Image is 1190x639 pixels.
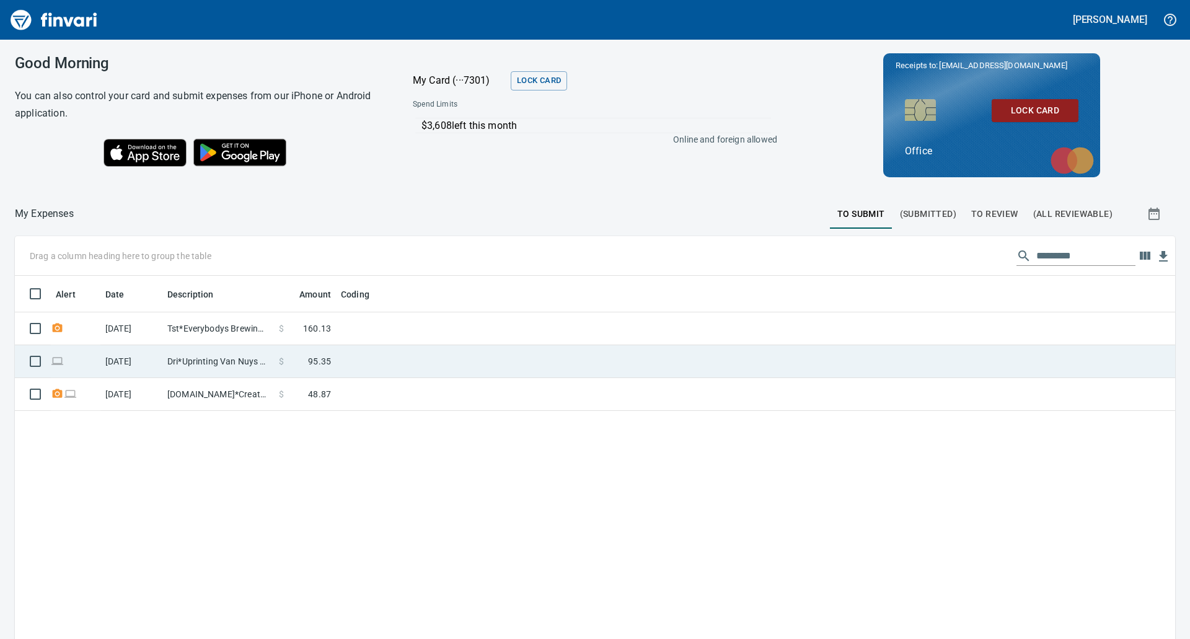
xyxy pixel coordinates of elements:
[105,287,141,302] span: Date
[15,55,382,72] h3: Good Morning
[299,287,331,302] span: Amount
[421,118,771,133] p: $3,608 left this month
[971,206,1018,222] span: To Review
[938,59,1068,71] span: [EMAIL_ADDRESS][DOMAIN_NAME]
[905,144,1078,159] p: Office
[1033,206,1113,222] span: (All Reviewable)
[837,206,885,222] span: To Submit
[279,388,284,400] span: $
[51,357,64,365] span: Online transaction
[308,355,331,368] span: 95.35
[100,345,162,378] td: [DATE]
[308,388,331,400] span: 48.87
[1002,103,1069,118] span: Lock Card
[51,324,64,332] span: Receipt Required
[105,287,125,302] span: Date
[56,287,76,302] span: Alert
[162,312,274,345] td: Tst*Everybodys BrewinG Battle Ground [GEOGRAPHIC_DATA]
[992,99,1078,122] button: Lock Card
[104,139,187,167] img: Download on the App Store
[1135,247,1154,265] button: Choose columns to display
[1073,13,1147,26] h5: [PERSON_NAME]
[1154,247,1173,266] button: Download Table
[15,206,74,221] p: My Expenses
[279,322,284,335] span: $
[341,287,386,302] span: Coding
[1070,10,1150,29] button: [PERSON_NAME]
[162,345,274,378] td: Dri*Uprinting Van Nuys CA
[167,287,230,302] span: Description
[341,287,369,302] span: Coding
[303,322,331,335] span: 160.13
[167,287,214,302] span: Description
[7,5,100,35] img: Finvari
[100,312,162,345] td: [DATE]
[403,133,777,146] p: Online and foreign allowed
[15,206,74,221] nav: breadcrumb
[187,132,293,173] img: Get it on Google Play
[1135,199,1175,229] button: Show transactions within a particular date range
[511,71,567,90] button: Lock Card
[1044,141,1100,180] img: mastercard.svg
[56,287,92,302] span: Alert
[64,390,77,398] span: Online transaction
[30,250,211,262] p: Drag a column heading here to group the table
[51,390,64,398] span: Receipt Required
[900,206,956,222] span: (Submitted)
[517,74,561,88] span: Lock Card
[162,378,274,411] td: [DOMAIN_NAME]*CreatypeStudi [GEOGRAPHIC_DATA] [GEOGRAPHIC_DATA]
[15,87,382,122] h6: You can also control your card and submit expenses from our iPhone or Android application.
[279,355,284,368] span: $
[413,73,506,88] p: My Card (···7301)
[896,59,1088,72] p: Receipts to:
[413,99,616,111] span: Spend Limits
[283,287,331,302] span: Amount
[100,378,162,411] td: [DATE]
